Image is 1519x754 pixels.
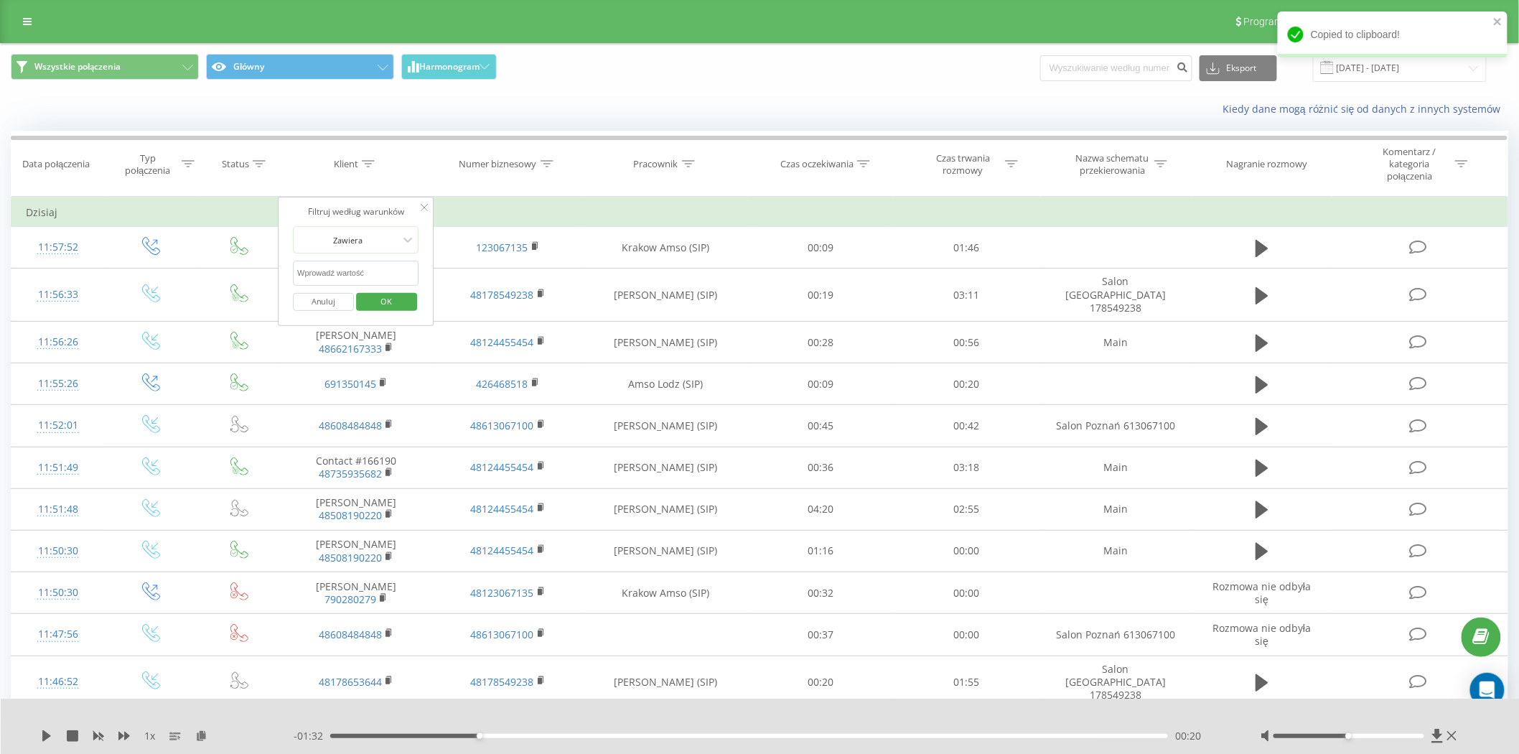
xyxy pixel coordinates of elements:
[206,54,394,80] button: Główny
[26,328,90,356] div: 11:56:26
[34,61,121,73] span: Wszystkie połączenia
[22,158,90,170] div: Data połączenia
[925,152,1001,177] div: Czas trwania rozmowy
[1040,447,1192,488] td: Main
[334,158,358,170] div: Klient
[144,729,155,743] span: 1 x
[26,370,90,398] div: 11:55:26
[26,495,90,523] div: 11:51:48
[1040,322,1192,363] td: Main
[294,729,330,743] span: - 01:32
[319,467,382,480] a: 48735935682
[894,614,1040,656] td: 00:00
[1040,614,1192,656] td: Salon Poznań 613067100
[471,460,534,474] a: 48124455454
[747,572,894,614] td: 00:32
[747,363,894,405] td: 00:09
[634,158,678,170] div: Pracownik
[894,488,1040,530] td: 02:55
[1074,152,1151,177] div: Nazwa schematu przekierowania
[894,363,1040,405] td: 00:20
[319,419,382,432] a: 48608484848
[584,269,747,322] td: [PERSON_NAME] (SIP)
[366,290,406,312] span: OK
[471,628,534,641] a: 48613067100
[1223,102,1508,116] a: Kiedy dane mogą różnić się od danych z innych systemów
[1200,55,1277,81] button: Eksport
[471,675,534,689] a: 48178549238
[747,269,894,322] td: 00:19
[11,198,1508,227] td: Dzisiaj
[477,241,528,254] a: 123067135
[1243,16,1319,27] span: Program poleceń
[584,447,747,488] td: [PERSON_NAME] (SIP)
[1040,488,1192,530] td: Main
[747,656,894,709] td: 00:20
[584,572,747,614] td: Krakow Amso (SIP)
[26,537,90,565] div: 11:50:30
[11,54,199,80] button: Wszystkie połączenia
[477,733,482,739] div: Accessibility label
[584,227,747,269] td: Krakow Amso (SIP)
[118,152,178,177] div: Typ połączenia
[280,530,432,572] td: [PERSON_NAME]
[356,293,417,311] button: OK
[1175,729,1201,743] span: 00:20
[747,227,894,269] td: 00:09
[319,342,382,355] a: 48662167333
[747,405,894,447] td: 00:45
[1212,621,1311,648] span: Rozmowa nie odbyła się
[747,614,894,656] td: 00:37
[471,544,534,557] a: 48124455454
[747,322,894,363] td: 00:28
[419,62,480,72] span: Harmonogram
[319,508,382,522] a: 48508190220
[894,322,1040,363] td: 00:56
[584,363,747,405] td: Amso Lodz (SIP)
[584,530,747,572] td: [PERSON_NAME] (SIP)
[280,447,432,488] td: Contact #166190
[319,551,382,564] a: 48508190220
[894,656,1040,709] td: 01:55
[293,293,354,311] button: Anuluj
[280,572,432,614] td: [PERSON_NAME]
[26,411,90,439] div: 11:52:01
[471,288,534,302] a: 48178549238
[459,158,537,170] div: Numer biznesowy
[894,269,1040,322] td: 03:11
[584,656,747,709] td: [PERSON_NAME] (SIP)
[26,281,90,309] div: 11:56:33
[584,488,747,530] td: [PERSON_NAME] (SIP)
[280,322,432,363] td: [PERSON_NAME]
[1278,11,1508,57] div: Copied to clipboard!
[401,54,497,80] button: Harmonogram
[319,628,382,641] a: 48608484848
[584,405,747,447] td: [PERSON_NAME] (SIP)
[747,530,894,572] td: 01:16
[1040,269,1192,322] td: Salon [GEOGRAPHIC_DATA] 178549238
[894,405,1040,447] td: 00:42
[1040,656,1192,709] td: Salon [GEOGRAPHIC_DATA] 178549238
[26,579,90,607] div: 11:50:30
[471,586,534,600] a: 48123067135
[1040,405,1192,447] td: Salon Poznań 613067100
[747,447,894,488] td: 00:36
[471,419,534,432] a: 48613067100
[894,572,1040,614] td: 00:00
[471,502,534,516] a: 48124455454
[26,454,90,482] div: 11:51:49
[1212,580,1311,606] span: Rozmowa nie odbyła się
[222,158,249,170] div: Status
[26,620,90,648] div: 11:47:56
[1226,158,1307,170] div: Nagranie rozmowy
[747,488,894,530] td: 04:20
[1040,55,1192,81] input: Wyszukiwanie według numeru
[894,227,1040,269] td: 01:46
[471,335,534,349] a: 48124455454
[1040,530,1192,572] td: Main
[280,488,432,530] td: [PERSON_NAME]
[293,261,419,286] input: Wprowadź wartość
[319,675,382,689] a: 48178653644
[780,158,854,170] div: Czas oczekiwania
[1368,146,1452,182] div: Komentarz / kategoria połączenia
